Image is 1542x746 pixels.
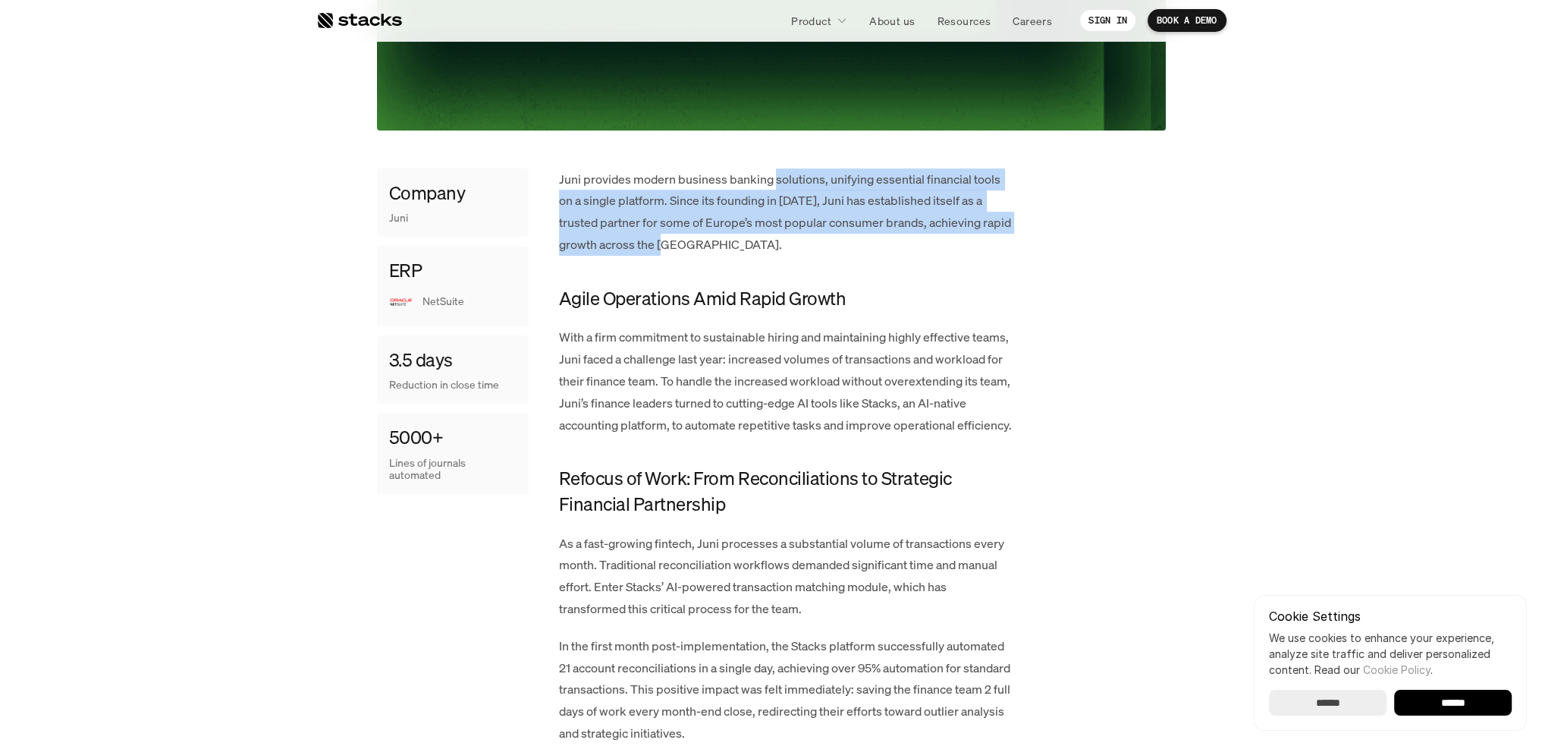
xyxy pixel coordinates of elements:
p: Juni [389,212,408,225]
p: With a firm commitment to sustainable hiring and maintaining highly effective teams, Juni faced a... [559,326,1014,436]
p: NetSuite [422,295,517,308]
p: We use cookies to enhance your experience, analyze site traffic and deliver personalized content. [1269,630,1512,678]
h4: Agile Operations Amid Rapid Growth [559,286,1014,312]
p: Product [791,13,831,29]
p: About us [869,13,915,29]
p: Juni provides modern business banking solutions, unifying essential financial tools on a single p... [559,168,1014,256]
span: Read our . [1314,663,1433,676]
p: In the first month post-implementation, the Stacks platform successfully automated 21 account rec... [559,635,1014,744]
p: As a fast-growing fintech, Juni processes a substantial volume of transactions every month. Tradi... [559,533,1014,620]
p: Cookie Settings [1269,610,1512,622]
h4: Refocus of Work: From Reconciliations to Strategic Financial Partnership [559,466,1014,517]
p: Careers [1013,13,1052,29]
a: About us [860,7,924,34]
h4: 5000+ [389,425,444,451]
a: Resources [928,7,1000,34]
p: SIGN IN [1088,15,1127,26]
a: Careers [1003,7,1061,34]
a: BOOK A DEMO [1148,9,1226,32]
h4: Company [389,181,466,206]
a: SIGN IN [1079,9,1136,32]
h4: ERP [389,258,422,284]
a: Cookie Policy [1363,663,1431,676]
a: Privacy Policy [179,289,246,300]
h4: 3.5 days [389,348,453,373]
p: BOOK A DEMO [1157,15,1217,26]
p: Reduction in close time [389,379,517,392]
p: Lines of journals automated [389,457,517,483]
p: Resources [937,13,991,29]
